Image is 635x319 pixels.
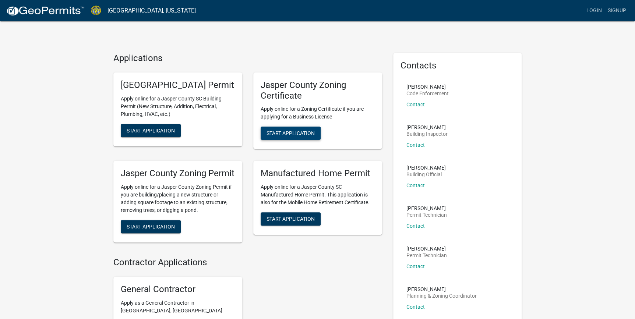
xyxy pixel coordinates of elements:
[121,95,235,118] p: Apply online for a Jasper County SC Building Permit (New Structure, Addition, Electrical, Plumbin...
[406,293,477,298] p: Planning & Zoning Coordinator
[406,182,425,188] a: Contact
[406,212,447,217] p: Permit Technician
[261,183,375,206] p: Apply online for a Jasper County SC Manufactured Home Permit. This application is also for the Mo...
[113,53,382,64] h4: Applications
[406,223,425,229] a: Contact
[121,183,235,214] p: Apply online for a Jasper County Zoning Permit if you are building/placing a new structure or add...
[261,105,375,121] p: Apply online for a Zoning Certificate if you are applying for a Business License
[406,304,425,310] a: Contact
[121,124,181,137] button: Start Application
[91,6,102,15] img: Jasper County, South Carolina
[261,168,375,179] h5: Manufactured Home Permit
[406,246,447,251] p: [PERSON_NAME]
[127,127,175,133] span: Start Application
[401,60,515,71] h5: Contacts
[406,125,448,130] p: [PERSON_NAME]
[267,216,315,222] span: Start Application
[261,212,321,226] button: Start Application
[113,53,382,248] wm-workflow-list-section: Applications
[406,287,477,292] p: [PERSON_NAME]
[121,220,181,233] button: Start Application
[583,4,605,18] a: Login
[121,168,235,179] h5: Jasper County Zoning Permit
[267,130,315,136] span: Start Application
[406,84,449,89] p: [PERSON_NAME]
[113,257,382,268] h4: Contractor Applications
[121,299,235,315] p: Apply as a General Contractor in [GEOGRAPHIC_DATA], [GEOGRAPHIC_DATA]
[261,80,375,101] h5: Jasper County Zoning Certificate
[127,224,175,230] span: Start Application
[406,253,447,258] p: Permit Technician
[406,263,425,269] a: Contact
[406,102,425,107] a: Contact
[121,80,235,91] h5: [GEOGRAPHIC_DATA] Permit
[406,206,447,211] p: [PERSON_NAME]
[261,127,321,140] button: Start Application
[107,4,196,17] a: [GEOGRAPHIC_DATA], [US_STATE]
[406,165,446,170] p: [PERSON_NAME]
[406,172,446,177] p: Building Official
[406,131,448,137] p: Building Inspector
[406,142,425,148] a: Contact
[406,91,449,96] p: Code Enforcement
[121,284,235,295] h5: General Contractor
[605,4,629,18] a: Signup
